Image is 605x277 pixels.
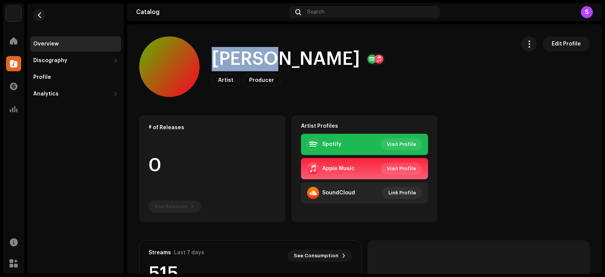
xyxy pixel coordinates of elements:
[30,70,121,85] re-m-nav-item: Profile
[387,161,416,176] span: Visit Profile
[136,9,286,15] div: Catalog
[307,9,324,15] span: Search
[543,36,590,52] button: Edit Profile
[30,86,121,102] re-m-nav-dropdown: Analytics
[381,163,422,175] button: Visit Profile
[33,41,59,47] div: Overview
[33,74,51,80] div: Profile
[174,250,204,256] div: Last 7 days
[322,166,355,172] div: Apple Music
[381,138,422,150] button: Visit Profile
[581,6,593,18] div: S
[301,123,338,129] strong: Artist Profiles
[33,58,67,64] div: Discography
[218,78,233,83] span: Artist
[294,248,338,263] span: See Consumption
[288,250,352,262] button: See Consumption
[387,137,416,152] span: Visit Profile
[382,187,422,199] button: Link Profile
[212,47,360,71] h1: [PERSON_NAME]
[30,53,121,68] re-m-nav-dropdown: Discography
[33,91,59,97] div: Analytics
[388,185,416,200] span: Link Profile
[249,78,274,83] span: Producer
[552,36,581,52] span: Edit Profile
[139,115,285,222] re-o-card-data: # of Releases
[322,141,341,147] div: Spotify
[6,6,21,21] img: a6437e74-8c8e-4f74-a1ce-131745af0155
[322,190,355,196] div: SoundCloud
[149,250,171,256] div: Streams
[30,36,121,52] re-m-nav-item: Overview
